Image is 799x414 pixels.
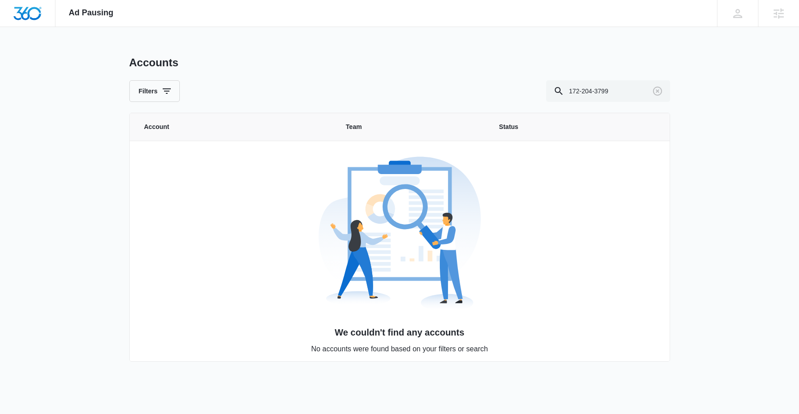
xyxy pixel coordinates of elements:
[130,326,669,339] h3: We couldn't find any accounts
[129,80,180,102] button: Filters
[129,56,178,69] h1: Accounts
[69,8,114,18] span: Ad Pausing
[650,84,665,98] button: Clear
[499,122,655,132] span: Status
[144,122,324,132] span: Account
[319,152,481,315] img: No Data
[346,122,477,132] span: Team
[130,344,669,354] p: No accounts were found based on your filters or search
[546,80,670,102] input: Search By Account Number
